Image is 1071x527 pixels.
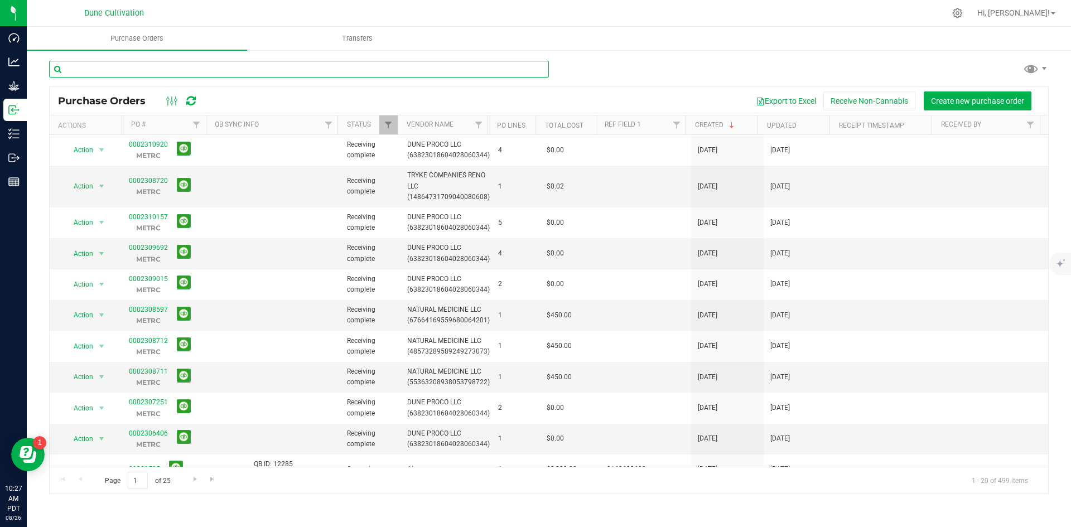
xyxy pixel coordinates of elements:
span: Receiving complete [347,428,394,449]
span: [DATE] [770,145,790,156]
inline-svg: Outbound [8,152,20,163]
span: select [94,178,108,194]
span: 1 [498,433,533,444]
span: Created [347,464,394,475]
span: [DATE] [698,464,717,475]
span: 1 [498,372,533,383]
span: Action [64,339,94,354]
inline-svg: Dashboard [8,32,20,43]
inline-svg: Reports [8,176,20,187]
span: 12285 [273,460,293,468]
span: Receiving complete [347,366,394,388]
input: Search Purchase Order ID, Vendor Name and Ref Field 1 [49,61,549,78]
span: [DATE] [770,310,790,321]
span: Transfers [327,33,388,43]
span: Receiving complete [347,336,394,357]
inline-svg: Analytics [8,56,20,67]
iframe: Resource center unread badge [33,436,46,449]
p: 08/26 [5,514,22,522]
span: select [94,215,108,230]
span: [DATE] [770,464,790,475]
span: [DATE] [770,433,790,444]
span: DUNE PROCO LLC (63823018604028060344) [407,212,490,233]
span: Purchase Orders [95,33,178,43]
span: DUNE PROCO LLC (63823018604028060344) [407,428,490,449]
inline-svg: Inventory [8,128,20,139]
span: 5 [498,217,533,228]
a: 0002309692 [129,244,168,252]
span: Airgas [407,464,485,475]
span: Action [64,369,94,385]
p: METRC [129,346,168,357]
a: Filter [187,115,206,134]
span: select [94,307,108,323]
span: $450.00 [547,341,572,351]
span: Action [64,246,94,262]
div: Manage settings [951,8,964,18]
span: select [94,277,108,292]
p: METRC [129,254,168,264]
a: Ref Field 1 [605,120,641,128]
span: select [94,400,108,416]
span: Receiving complete [347,304,394,326]
span: Action [64,142,94,158]
span: Dune Cultivation [84,8,144,18]
a: Transfers [247,27,467,50]
span: 1 [498,181,533,192]
a: 0002308711 [129,368,168,375]
span: select [94,339,108,354]
span: [DATE] [770,372,790,383]
a: Created [695,121,736,129]
span: Action [64,307,94,323]
a: Filter [1021,115,1040,134]
span: $450.00 [547,372,572,383]
span: Action [64,178,94,194]
span: $0.00 [547,403,564,413]
span: Receiving complete [347,176,394,197]
span: Receiving complete [347,243,394,264]
a: 0002306406 [129,429,168,437]
a: Total Cost [545,122,583,129]
span: Create new purchase order [931,96,1024,105]
span: Page of 25 [95,472,180,489]
p: METRC [129,439,168,449]
span: [DATE] [698,181,717,192]
p: METRC [129,186,168,197]
p: METRC [129,315,168,326]
a: 0002308597 [129,306,168,313]
button: Export to Excel [749,91,823,110]
span: 9163683698 [607,464,684,475]
span: $0.00 [547,433,564,444]
span: Receiving complete [347,139,394,161]
a: 0002307251 [129,398,168,406]
a: 0002310920 [129,141,168,148]
p: METRC [129,223,168,233]
p: METRC [129,377,168,388]
span: TRYKE COMPANIES RENO LLC (14864731709040080608) [407,170,490,202]
span: [DATE] [770,279,790,289]
span: Action [64,215,94,230]
span: DUNE PROCO LLC (63823018604028060344) [407,243,490,264]
span: [DATE] [698,145,717,156]
span: 2 [498,279,533,289]
span: $0.00 [547,248,564,259]
span: $0.02 [547,181,564,192]
span: select [94,369,108,385]
span: [DATE] [698,403,717,413]
span: Action [64,431,94,447]
a: Filter [667,115,686,134]
a: Go to the last page [205,472,221,487]
span: select [94,142,108,158]
span: 4 [498,248,533,259]
span: [DATE] [698,279,717,289]
a: QB Sync Info [215,120,259,128]
a: Vendor Name [407,120,454,128]
span: 4 [498,145,533,156]
a: 0002308720 [129,177,168,185]
span: Hi, [PERSON_NAME]! [977,8,1050,17]
a: Status [347,120,371,128]
span: Action [64,277,94,292]
p: METRC [129,150,168,161]
span: Receiving complete [347,274,394,295]
span: [DATE] [698,341,717,351]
